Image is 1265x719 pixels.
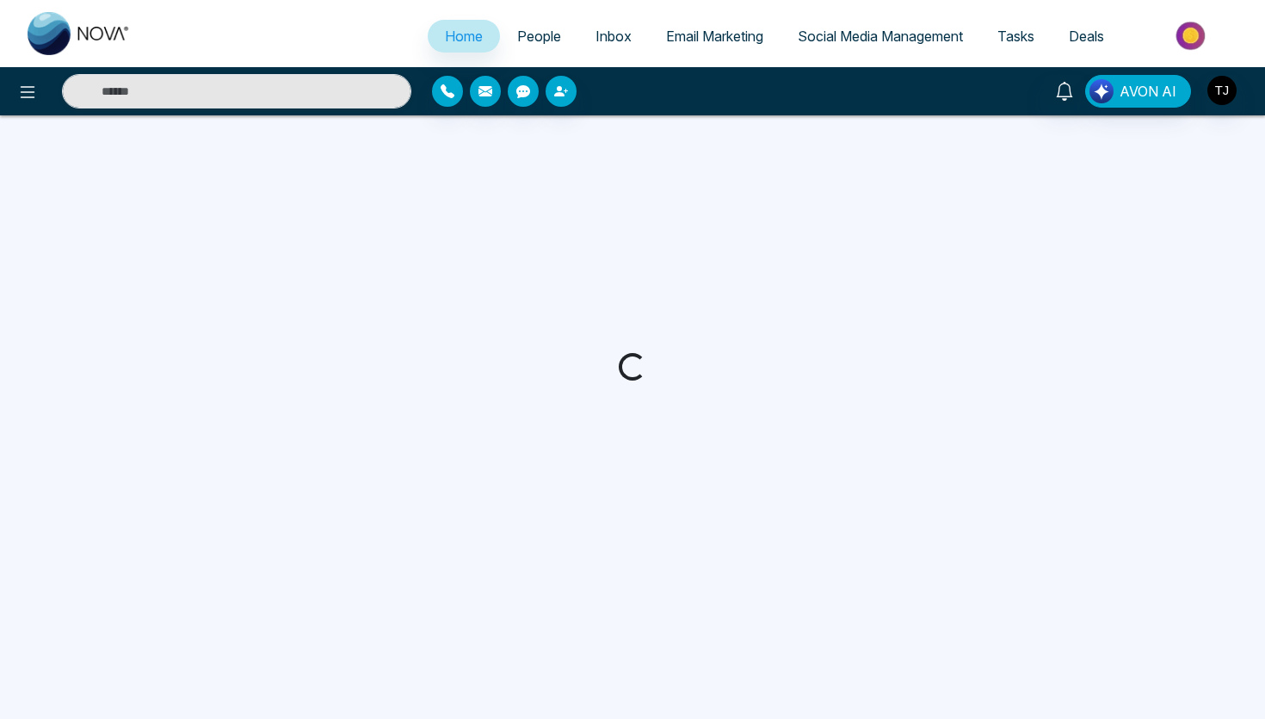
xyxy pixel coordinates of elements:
span: People [517,28,561,45]
a: Inbox [578,20,649,53]
span: Home [445,28,483,45]
span: AVON AI [1120,81,1176,102]
a: People [500,20,578,53]
span: Deals [1069,28,1104,45]
img: Nova CRM Logo [28,12,131,55]
a: Home [428,20,500,53]
a: Social Media Management [781,20,980,53]
button: AVON AI [1085,75,1191,108]
a: Tasks [980,20,1052,53]
img: Lead Flow [1089,79,1114,103]
img: Market-place.gif [1130,16,1255,55]
a: Email Marketing [649,20,781,53]
span: Social Media Management [798,28,963,45]
span: Tasks [997,28,1034,45]
a: Deals [1052,20,1121,53]
span: Inbox [595,28,632,45]
img: User Avatar [1207,76,1237,105]
span: Email Marketing [666,28,763,45]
